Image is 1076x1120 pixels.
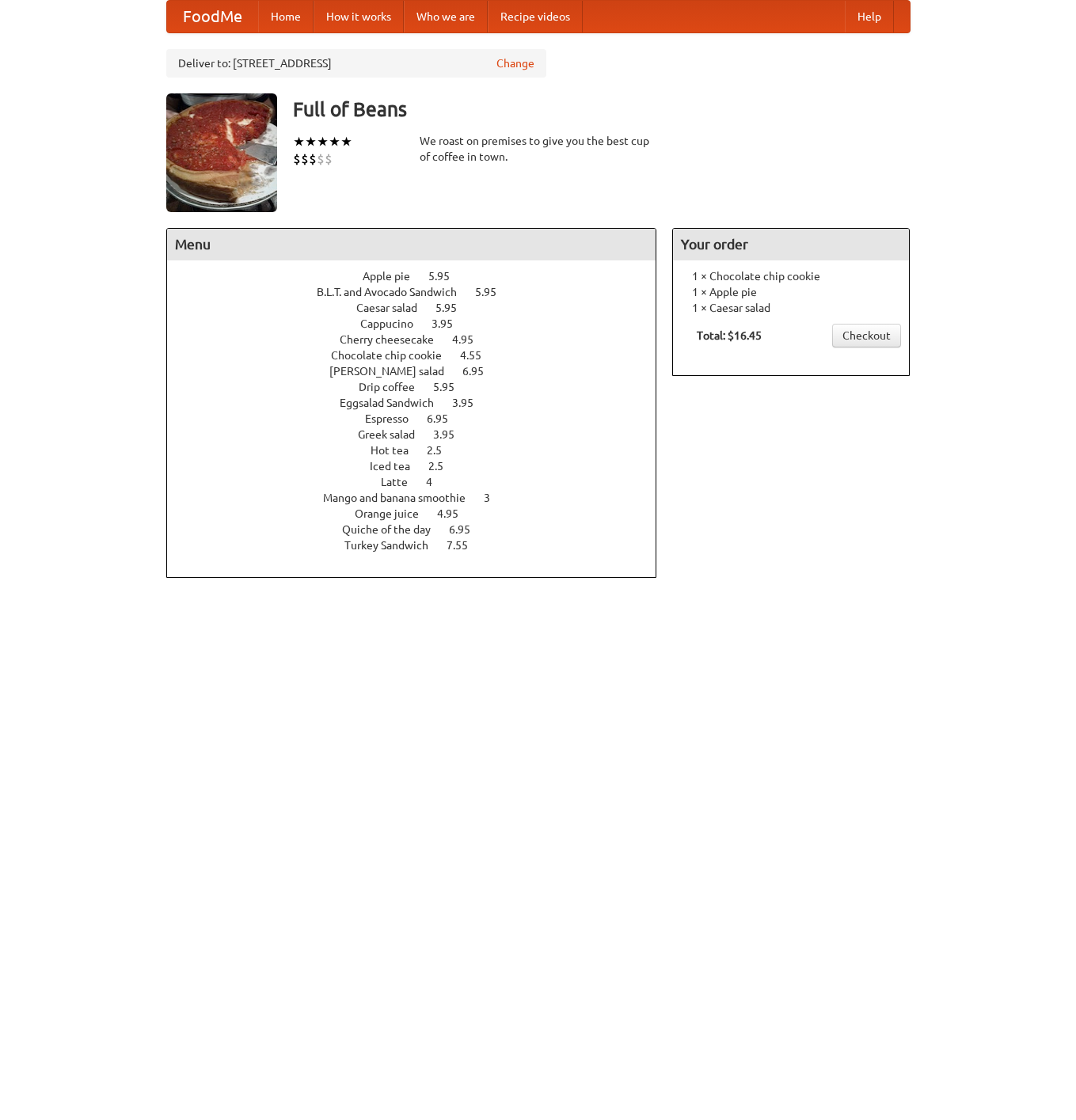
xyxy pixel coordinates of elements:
[404,1,488,32] a: Who we are
[449,523,486,536] span: 6.95
[317,133,329,150] li: ★
[167,229,656,260] h4: Menu
[342,523,500,536] a: Quiche of the day 6.95
[681,284,901,300] li: 1 × Apple pie
[331,349,458,362] span: Chocolate chip cookie
[462,365,500,378] span: 6.95
[359,381,431,393] span: Drip coffee
[293,150,301,168] li: $
[301,150,309,168] li: $
[496,55,534,71] a: Change
[340,133,352,150] li: ★
[475,286,512,298] span: 5.95
[427,412,464,425] span: 6.95
[381,476,424,488] span: Latte
[681,300,901,316] li: 1 × Caesar salad
[358,428,431,441] span: Greek salad
[484,492,506,504] span: 3
[344,539,444,552] span: Turkey Sandwich
[433,381,470,393] span: 5.95
[697,329,762,342] b: Total: $16.45
[488,1,583,32] a: Recipe videos
[317,286,473,298] span: B.L.T. and Avocado Sandwich
[363,270,479,283] a: Apple pie 5.95
[845,1,894,32] a: Help
[435,302,473,314] span: 5.95
[371,444,471,457] a: Hot tea 2.5
[365,412,424,425] span: Espresso
[293,93,911,125] h3: Full of Beans
[359,381,484,393] a: Drip coffee 5.95
[370,460,426,473] span: Iced tea
[355,507,435,520] span: Orange juice
[428,460,459,473] span: 2.5
[460,349,497,362] span: 4.55
[340,333,503,346] a: Cherry cheesecake 4.95
[317,286,526,298] a: B.L.T. and Avocado Sandwich 5.95
[370,460,473,473] a: Iced tea 2.5
[293,133,305,150] li: ★
[452,397,489,409] span: 3.95
[309,150,317,168] li: $
[314,1,404,32] a: How it works
[331,349,511,362] a: Chocolate chip cookie 4.55
[681,268,901,284] li: 1 × Chocolate chip cookie
[428,270,466,283] span: 5.95
[323,492,481,504] span: Mango and banana smoothie
[340,397,503,409] a: Eggsalad Sandwich 3.95
[356,302,433,314] span: Caesar salad
[433,428,470,441] span: 3.95
[437,507,474,520] span: 4.95
[420,133,657,165] div: We roast on premises to give you the best cup of coffee in town.
[365,412,477,425] a: Espresso 6.95
[358,428,484,441] a: Greek salad 3.95
[363,270,426,283] span: Apple pie
[258,1,314,32] a: Home
[329,365,513,378] a: [PERSON_NAME] salad 6.95
[360,317,482,330] a: Cappucino 3.95
[832,324,901,347] a: Checkout
[166,93,277,212] img: angular.jpg
[427,444,458,457] span: 2.5
[340,397,450,409] span: Eggsalad Sandwich
[344,539,497,552] a: Turkey Sandwich 7.55
[356,302,486,314] a: Caesar salad 5.95
[673,229,909,260] h4: Your order
[305,133,317,150] li: ★
[432,317,469,330] span: 3.95
[447,539,484,552] span: 7.55
[329,365,460,378] span: [PERSON_NAME] salad
[355,507,488,520] a: Orange juice 4.95
[340,333,450,346] span: Cherry cheesecake
[342,523,447,536] span: Quiche of the day
[426,476,448,488] span: 4
[371,444,424,457] span: Hot tea
[360,317,429,330] span: Cappucino
[325,150,333,168] li: $
[452,333,489,346] span: 4.95
[381,476,462,488] a: Latte 4
[167,1,258,32] a: FoodMe
[329,133,340,150] li: ★
[166,49,546,78] div: Deliver to: [STREET_ADDRESS]
[317,150,325,168] li: $
[323,492,519,504] a: Mango and banana smoothie 3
